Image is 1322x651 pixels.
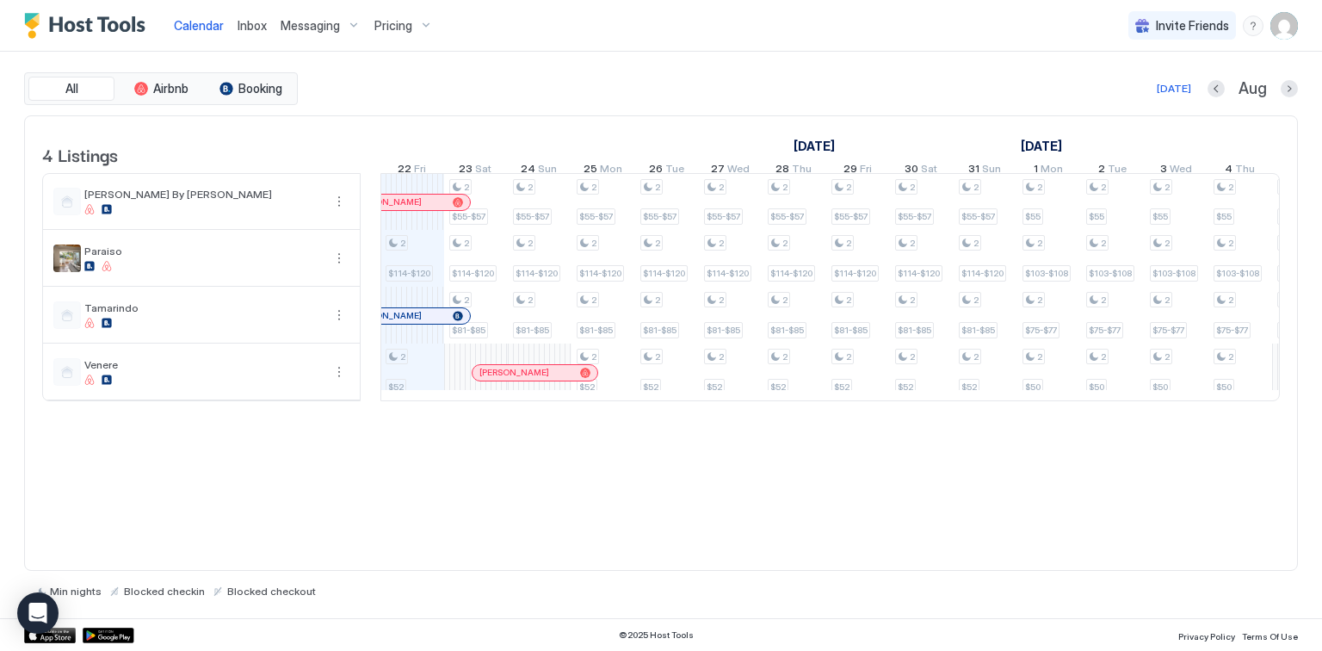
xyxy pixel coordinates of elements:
span: 2 [591,351,596,363]
span: [PERSON_NAME] [479,367,549,378]
span: 2 [782,238,788,249]
span: $52 [707,381,722,393]
div: menu [329,248,349,269]
a: App Store [24,628,76,643]
span: 2 [1101,182,1106,193]
span: $103-$108 [1152,268,1195,279]
span: Terms Of Use [1242,631,1298,642]
span: $114-$120 [388,268,430,279]
span: $114-$120 [643,268,685,279]
a: Inbox [238,16,267,34]
span: 2 [1101,238,1106,249]
span: 2 [1037,238,1042,249]
div: menu [329,305,349,325]
span: 2 [1228,182,1233,193]
button: More options [329,362,349,382]
span: $50 [1152,381,1168,393]
div: Google Play Store [83,628,134,643]
span: [PERSON_NAME] [352,310,422,321]
span: 2 [910,351,915,363]
span: 2 [719,238,724,249]
a: Terms Of Use [1242,626,1298,644]
span: $55-$57 [516,211,549,222]
span: Sun [538,162,557,180]
span: 2 [1228,351,1233,363]
span: 2 [1228,238,1233,249]
span: 2 [910,294,915,306]
span: 2 [655,294,660,306]
span: 2 [464,182,469,193]
span: 2 [655,182,660,193]
span: 4 Listings [42,141,118,167]
a: August 7, 2025 [789,133,839,158]
span: $52 [961,381,977,393]
a: August 22, 2025 [393,158,430,183]
span: [PERSON_NAME] [352,196,422,208]
a: Calendar [174,16,224,34]
span: $55-$57 [770,211,804,222]
button: Booking [207,77,293,101]
span: Mon [1041,162,1063,180]
span: 2 [973,294,979,306]
span: $81-$85 [898,325,931,336]
span: 2 [591,182,596,193]
span: Messaging [281,18,340,34]
span: Wed [727,162,750,180]
span: $52 [388,381,404,393]
span: Mon [600,162,622,180]
span: Blocked checkout [227,585,316,598]
button: [DATE] [1154,78,1194,99]
span: Privacy Policy [1178,631,1235,642]
button: More options [329,248,349,269]
span: 2 [910,238,915,249]
div: menu [1243,15,1263,36]
span: Tamarindo [84,301,322,314]
span: $52 [898,381,913,393]
span: $55 [1025,211,1041,222]
span: 2 [591,294,596,306]
span: 2 [1164,238,1170,249]
span: 2 [1037,294,1042,306]
span: 2 [782,351,788,363]
span: 2 [1098,162,1105,180]
span: Wed [1170,162,1192,180]
span: 24 [521,162,535,180]
span: 2 [782,294,788,306]
span: 2 [655,351,660,363]
span: 4 [1225,162,1232,180]
span: Calendar [174,18,224,33]
span: Tue [665,162,684,180]
span: $103-$108 [1025,268,1068,279]
span: 29 [843,162,857,180]
span: Paraiso [84,245,322,257]
span: Thu [792,162,812,180]
span: 2 [719,182,724,193]
span: 31 [968,162,979,180]
div: [DATE] [1157,81,1191,96]
span: Fri [860,162,872,180]
span: 2 [528,238,533,249]
span: 2 [973,182,979,193]
span: 2 [1101,294,1106,306]
span: $81-$85 [961,325,995,336]
button: All [28,77,114,101]
a: August 24, 2025 [516,158,561,183]
a: August 26, 2025 [645,158,689,183]
span: 25 [584,162,597,180]
span: 2 [910,182,915,193]
a: September 1, 2025 [1016,133,1066,158]
span: $75-$77 [1025,325,1057,336]
span: 2 [782,182,788,193]
span: 1 [1034,162,1038,180]
a: August 30, 2025 [900,158,942,183]
span: Pricing [374,18,412,34]
span: [PERSON_NAME] By [PERSON_NAME] [84,188,322,201]
span: Venere [84,358,322,371]
span: $75-$77 [1152,325,1184,336]
span: 2 [528,182,533,193]
div: menu [329,362,349,382]
div: tab-group [24,72,298,105]
span: $81-$85 [770,325,804,336]
span: © 2025 Host Tools [619,629,694,641]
